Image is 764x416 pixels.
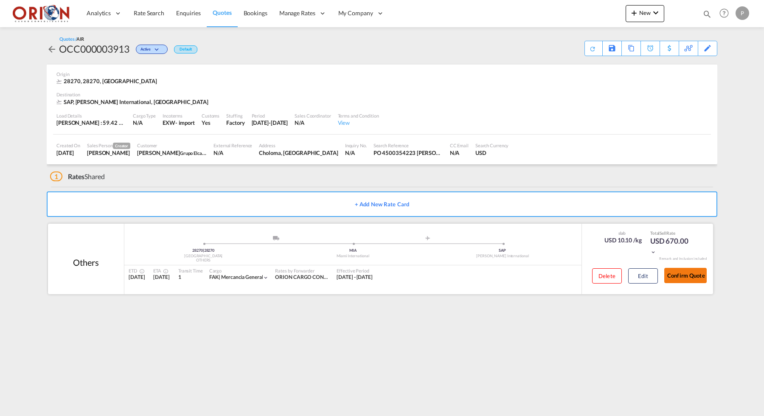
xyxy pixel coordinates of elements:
[428,248,577,253] div: SAP
[338,119,379,126] div: View
[475,149,509,157] div: USD
[203,236,353,245] div: Pickup ModeService Type -
[136,45,168,54] div: Change Status Here
[275,267,328,274] div: Rates by Forwarder
[192,248,204,253] span: 28270
[59,36,84,42] div: Quotes /AIR
[137,269,142,274] md-icon: Estimated Time Of Departure
[423,236,433,240] md-icon: assets/icons/custom/roll-o-plane.svg
[338,112,379,119] div: Terms and Condition
[209,274,263,281] div: mercancia general
[337,274,373,281] div: 08 Aug 2025 - 15 Aug 2025
[628,268,658,284] button: Edit
[47,42,59,56] div: icon-arrow-left
[244,9,267,17] span: Bookings
[209,267,269,274] div: Cargo
[252,119,288,126] div: 31 Aug 2025
[602,230,642,236] div: slab
[374,142,443,149] div: Search Reference
[56,77,159,85] div: 28270, 28270, United States
[295,119,331,126] div: N/A
[178,274,203,281] div: 1
[651,8,661,18] md-icon: icon-chevron-down
[47,191,717,217] button: + Add New Rate Card
[76,36,84,42] span: AIR
[660,230,666,236] span: Sell
[64,78,157,84] span: 28270, 28270, [GEOGRAPHIC_DATA]
[219,274,220,280] span: |
[589,45,596,52] md-icon: icon-refresh
[278,248,427,253] div: MIA
[161,269,166,274] md-icon: Estimated Time Of Arrival
[226,119,244,126] div: Factory Stuffing
[650,249,656,255] md-icon: icon-chevron-down
[129,258,278,263] div: OTHERS
[626,5,664,22] button: icon-plus 400-fgNewicon-chevron-down
[279,9,315,17] span: Manage Rates
[259,149,338,157] div: Choloma, Honduras
[180,149,209,156] span: Grupo Elcatex
[204,248,215,253] span: 28270
[337,267,373,274] div: Effective Period
[176,9,201,17] span: Enquiries
[295,112,331,119] div: Sales Coordinator
[650,236,693,256] div: USD 670.00
[163,112,195,119] div: Incoterms
[209,274,222,280] span: FAK
[175,119,195,126] div: - import
[338,9,373,17] span: My Company
[736,6,749,20] div: P
[47,44,57,54] md-icon: icon-arrow-left
[73,256,98,268] div: Others
[202,112,219,119] div: Customs
[202,119,219,126] div: Yes
[56,98,211,106] div: SAP, Ramón Villeda Morales International, Americas
[604,236,642,245] div: USD 10.10 /kg
[129,267,145,274] div: ETD
[129,42,170,56] div: Change Status Here
[629,8,639,18] md-icon: icon-plus 400-fg
[213,142,252,149] div: External Reference
[345,149,367,157] div: N/A
[428,253,577,259] div: [PERSON_NAME] International
[650,230,693,236] div: Total Rate
[278,253,427,259] div: Miami International
[153,48,163,52] md-icon: icon-chevron-down
[137,149,207,157] div: Kevin Barrios
[50,171,62,181] span: 1
[113,143,130,149] span: Creator
[50,172,105,181] div: Shared
[717,6,731,20] span: Help
[56,119,126,126] div: [PERSON_NAME] : 59.42 KG | Volumetric Wt : 22.70 KG
[629,9,661,16] span: New
[374,149,443,157] div: PO 4500354223 SCHOLL TRUE COLORS, LTD. SAN JUAN AEREO LC
[87,142,130,149] div: Sales Person
[273,236,279,240] img: road
[13,4,70,23] img: 2c36fa60c4e911ed9fceb5e2556746cc.JPG
[134,9,164,17] span: Rate Search
[259,142,338,149] div: Address
[56,112,126,119] div: Load Details
[702,9,712,22] div: icon-magnify
[275,274,328,281] div: ORION CARGO CONSOLIDATORS S. R. L. DE C. V.
[252,112,288,119] div: Period
[129,274,145,280] span: [DATE]
[213,149,252,157] div: N/A
[203,248,204,253] span: |
[664,268,707,283] button: Confirm Quote
[592,268,622,284] button: Delete
[140,47,153,55] span: Active
[133,119,156,126] div: N/A
[475,142,509,149] div: Search Currency
[653,256,713,261] div: Remark and Inclusion included
[59,42,129,56] div: OCC000003913
[129,253,278,259] div: [GEOGRAPHIC_DATA]
[450,149,469,157] div: N/A
[133,112,156,119] div: Cargo Type
[68,172,85,180] span: Rates
[717,6,736,21] div: Help
[137,142,207,149] div: Customer
[174,45,197,53] div: Default
[345,142,367,149] div: Inquiry No.
[178,267,203,274] div: Transit Time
